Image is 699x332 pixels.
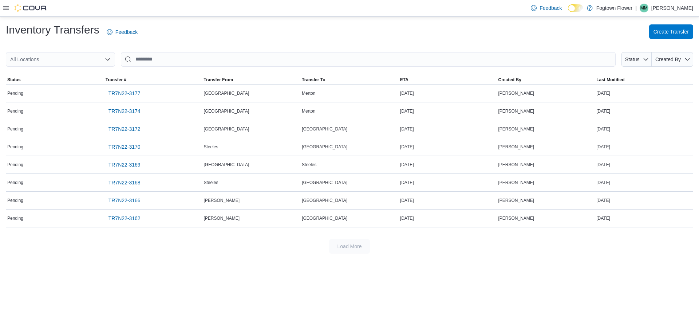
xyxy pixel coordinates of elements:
[7,77,21,83] span: Status
[106,157,143,172] a: TR7N22-3169
[104,75,202,84] button: Transfer #
[7,180,23,185] span: Pending
[108,161,141,168] span: TR7N22-3169
[7,215,23,221] span: Pending
[498,162,534,168] span: [PERSON_NAME]
[649,24,693,39] button: Create Transfer
[106,104,143,118] a: TR7N22-3174
[108,90,141,97] span: TR7N22-3177
[121,52,616,67] input: This is a search bar. After typing your query, hit enter to filter the results lower in the page.
[640,4,648,12] span: MM
[528,1,565,15] a: Feedback
[568,4,583,12] input: Dark Mode
[651,4,693,12] p: [PERSON_NAME]
[302,77,325,83] span: Transfer To
[106,175,143,190] a: TR7N22-3168
[596,4,633,12] p: Fogtown Flower
[498,77,521,83] span: Created By
[653,28,689,35] span: Create Transfer
[15,4,47,12] img: Cova
[108,108,141,115] span: TR7N22-3174
[498,215,534,221] span: [PERSON_NAME]
[621,52,652,67] button: Status
[204,180,218,185] span: Steeles
[498,198,534,203] span: [PERSON_NAME]
[7,198,23,203] span: Pending
[498,144,534,150] span: [PERSON_NAME]
[302,108,315,114] span: Merton
[115,28,138,36] span: Feedback
[497,75,595,84] button: Created By
[302,144,347,150] span: [GEOGRAPHIC_DATA]
[399,75,497,84] button: ETA
[300,75,399,84] button: Transfer To
[106,86,143,101] a: TR7N22-3177
[329,239,370,254] button: Load More
[498,108,534,114] span: [PERSON_NAME]
[204,198,240,203] span: [PERSON_NAME]
[652,52,693,67] button: Created By
[595,125,693,133] div: [DATE]
[108,179,141,186] span: TR7N22-3168
[498,180,534,185] span: [PERSON_NAME]
[106,140,143,154] a: TR7N22-3170
[595,142,693,151] div: [DATE]
[204,90,249,96] span: [GEOGRAPHIC_DATA]
[108,215,141,222] span: TR7N22-3162
[302,180,347,185] span: [GEOGRAPHIC_DATA]
[105,56,111,62] button: Open list of options
[204,162,249,168] span: [GEOGRAPHIC_DATA]
[302,126,347,132] span: [GEOGRAPHIC_DATA]
[204,144,218,150] span: Steeles
[400,77,408,83] span: ETA
[7,90,23,96] span: Pending
[635,4,637,12] p: |
[595,160,693,169] div: [DATE]
[7,162,23,168] span: Pending
[399,196,497,205] div: [DATE]
[337,243,362,250] span: Load More
[6,75,104,84] button: Status
[595,214,693,223] div: [DATE]
[302,90,315,96] span: Merton
[595,89,693,98] div: [DATE]
[204,126,249,132] span: [GEOGRAPHIC_DATA]
[596,77,624,83] span: Last Modified
[104,25,141,39] a: Feedback
[498,90,534,96] span: [PERSON_NAME]
[302,215,347,221] span: [GEOGRAPHIC_DATA]
[399,89,497,98] div: [DATE]
[7,108,23,114] span: Pending
[106,122,143,136] a: TR7N22-3172
[204,108,249,114] span: [GEOGRAPHIC_DATA]
[595,75,693,84] button: Last Modified
[640,4,648,12] div: Max Mirkin
[655,56,681,62] span: Created By
[540,4,562,12] span: Feedback
[204,215,240,221] span: [PERSON_NAME]
[399,142,497,151] div: [DATE]
[106,193,143,208] a: TR7N22-3166
[106,211,143,226] a: TR7N22-3162
[399,214,497,223] div: [DATE]
[595,107,693,116] div: [DATE]
[302,162,316,168] span: Steeles
[625,56,640,62] span: Status
[498,126,534,132] span: [PERSON_NAME]
[7,126,23,132] span: Pending
[7,144,23,150] span: Pending
[108,125,141,133] span: TR7N22-3172
[204,77,233,83] span: Transfer From
[108,197,141,204] span: TR7N22-3166
[202,75,300,84] button: Transfer From
[595,178,693,187] div: [DATE]
[595,196,693,205] div: [DATE]
[6,23,99,37] h1: Inventory Transfers
[399,125,497,133] div: [DATE]
[108,143,141,151] span: TR7N22-3170
[399,107,497,116] div: [DATE]
[302,198,347,203] span: [GEOGRAPHIC_DATA]
[399,160,497,169] div: [DATE]
[399,178,497,187] div: [DATE]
